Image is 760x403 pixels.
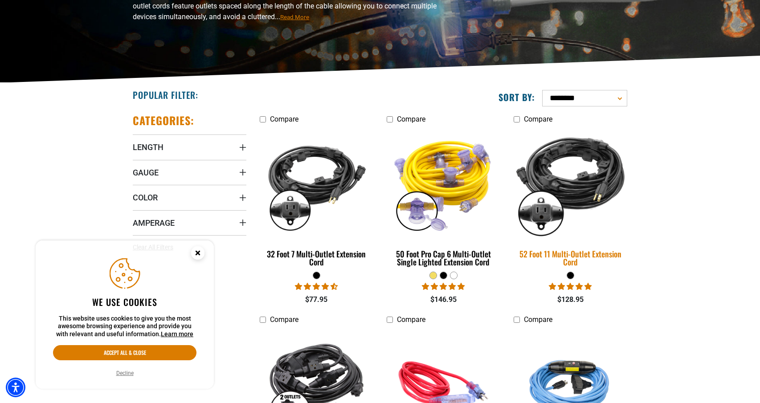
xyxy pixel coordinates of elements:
a: yellow 50 Foot Pro Cap 6 Multi-Outlet Single Lighted Extension Cord [387,128,500,271]
a: black 32 Foot 7 Multi-Outlet Extension Cord [260,128,373,271]
span: Length [133,142,163,152]
summary: Gauge [133,160,246,185]
button: Close this option [182,240,214,268]
summary: Amperage [133,210,246,235]
div: 50 Foot Pro Cap 6 Multi-Outlet Single Lighted Extension Cord [387,250,500,266]
div: $146.95 [387,294,500,305]
summary: Length [133,134,246,159]
span: Gauge [133,167,159,178]
button: Decline [114,369,136,378]
div: $128.95 [514,294,627,305]
span: 4.68 stars [295,282,338,291]
span: 4.80 stars [422,282,465,291]
img: black [261,132,373,235]
div: Accessibility Menu [6,378,25,397]
h2: Categories: [133,114,194,127]
span: Compare [270,115,298,123]
span: Compare [397,115,425,123]
div: 52 Foot 11 Multi-Outlet Extension Cord [514,250,627,266]
div: 32 Foot 7 Multi-Outlet Extension Cord [260,250,373,266]
label: Sort by: [498,91,535,103]
span: Amperage [133,218,175,228]
a: This website uses cookies to give you the most awesome browsing experience and provide you with r... [161,330,193,338]
aside: Cookie Consent [36,240,214,389]
img: yellow [387,132,499,235]
span: Compare [270,315,298,324]
span: Compare [397,315,425,324]
p: This website uses cookies to give you the most awesome browsing experience and provide you with r... [53,315,196,338]
span: Compare [524,315,552,324]
img: black [508,126,633,240]
div: $77.95 [260,294,373,305]
h2: Popular Filter: [133,89,198,101]
summary: Color [133,185,246,210]
h2: We use cookies [53,296,196,308]
span: Compare [524,115,552,123]
a: black 52 Foot 11 Multi-Outlet Extension Cord [514,128,627,271]
span: Color [133,192,158,203]
span: 4.95 stars [549,282,592,291]
button: Accept all & close [53,345,196,360]
span: Read More [280,14,309,20]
